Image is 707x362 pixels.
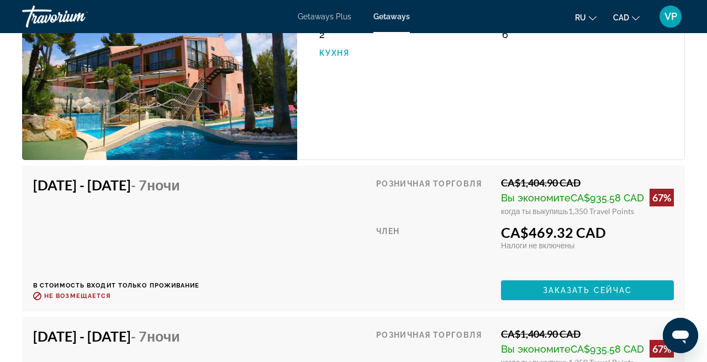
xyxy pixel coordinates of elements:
button: Change currency [613,9,640,25]
span: 2 [319,29,325,40]
p: Кухня [319,49,490,57]
span: 6 [502,29,508,40]
div: 67% [650,340,674,358]
h4: [DATE] - [DATE] [33,328,192,344]
span: ночи [147,328,180,344]
span: - 7 [131,177,180,193]
span: Налоги не включены [501,241,574,250]
div: CA$1,404.90 CAD [501,328,674,340]
button: Заказать сейчас [501,280,674,300]
a: Travorium [22,2,133,31]
div: Розничная торговля [376,177,493,216]
div: 67% [650,189,674,206]
span: - 7 [131,328,180,344]
span: Заказать сейчас [543,286,632,295]
span: VP [664,11,677,22]
a: Getaways [373,12,410,21]
span: 1,350 Travel Points [568,206,634,216]
div: CA$1,404.90 CAD [501,177,674,189]
div: CA$469.32 CAD [501,224,674,241]
span: Вы экономите [501,192,571,204]
span: CA$935.58 CAD [571,192,644,204]
iframe: Кнопка для запуску вікна повідомлень [663,318,698,353]
a: Getaways Plus [298,12,351,21]
h4: [DATE] - [DATE] [33,177,192,193]
span: ночи [147,177,180,193]
span: CA$935.58 CAD [571,343,644,355]
p: В стоимость входит только проживание [33,282,200,289]
span: CAD [613,13,629,22]
span: когда ты выкупишь [501,206,568,216]
div: Член [376,224,493,272]
span: ru [575,13,586,22]
span: Вы экономите [501,343,571,355]
span: Не возмещается [44,292,110,300]
button: User Menu [656,5,685,28]
button: Change language [575,9,597,25]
